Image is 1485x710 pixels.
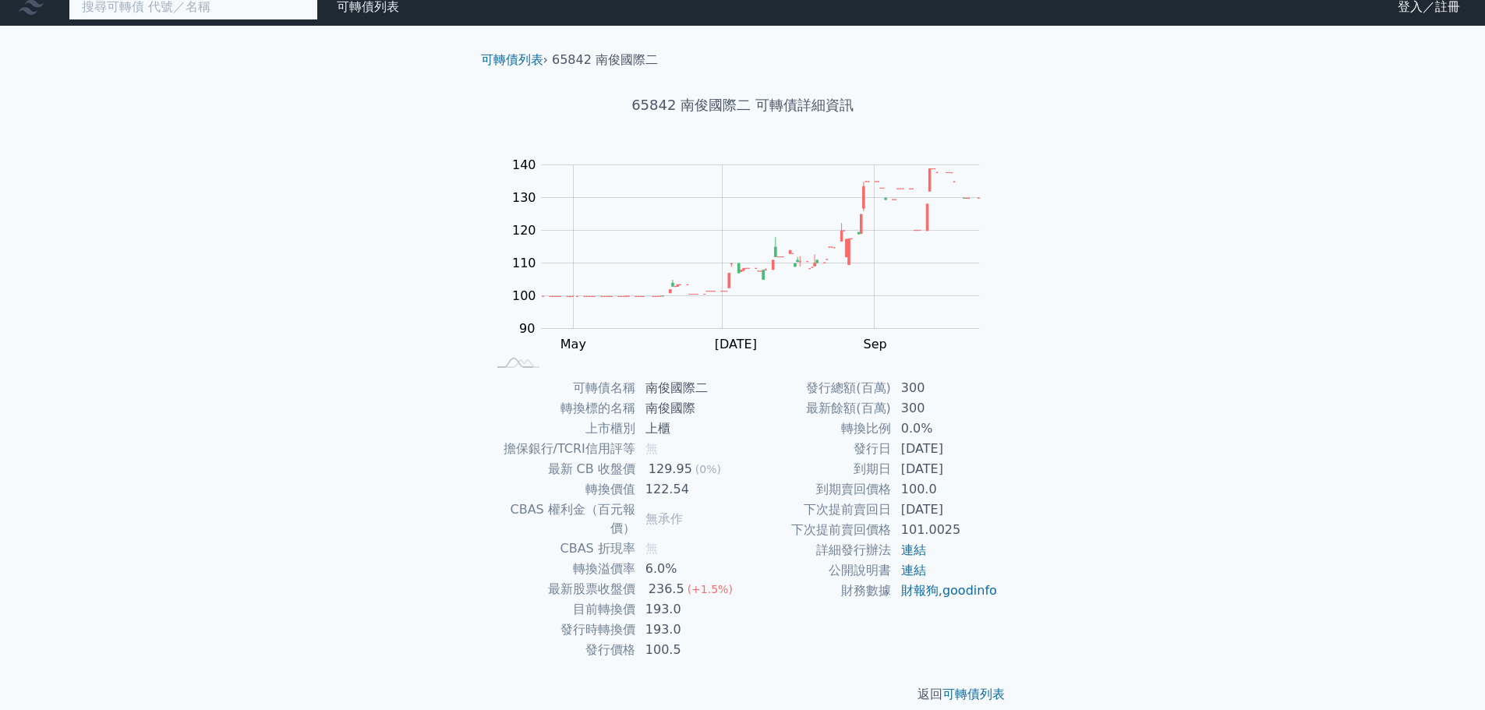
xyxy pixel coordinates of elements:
td: 詳細發行辦法 [743,540,892,560]
a: 連結 [901,542,926,557]
td: 0.0% [892,419,999,439]
td: 193.0 [636,599,743,620]
td: 可轉債名稱 [487,378,636,398]
tspan: Sep [863,337,886,351]
td: 目前轉換價 [487,599,636,620]
td: CBAS 折現率 [487,539,636,559]
a: 連結 [901,563,926,578]
td: , [892,581,999,601]
td: 公開說明書 [743,560,892,581]
tspan: 100 [512,288,536,303]
td: 6.0% [636,559,743,579]
tspan: 90 [519,321,535,336]
td: 上櫃 [636,419,743,439]
h1: 65842 南俊國際二 可轉債詳細資訊 [468,94,1017,116]
li: › [481,51,548,69]
td: 下次提前賣回日 [743,500,892,520]
td: 南俊國際二 [636,378,743,398]
td: 最新 CB 收盤價 [487,459,636,479]
span: (0%) [695,463,721,475]
td: 南俊國際 [636,398,743,419]
td: 100.5 [636,640,743,660]
a: 財報狗 [901,583,939,598]
td: CBAS 權利金（百元報價） [487,500,636,539]
td: 300 [892,378,999,398]
td: 擔保銀行/TCRI信用評等 [487,439,636,459]
td: [DATE] [892,500,999,520]
td: 122.54 [636,479,743,500]
td: [DATE] [892,439,999,459]
tspan: 110 [512,256,536,270]
td: 發行價格 [487,640,636,660]
td: 101.0025 [892,520,999,540]
td: 財務數據 [743,581,892,601]
td: 轉換溢價率 [487,559,636,579]
td: 轉換標的名稱 [487,398,636,419]
td: [DATE] [892,459,999,479]
td: 到期賣回價格 [743,479,892,500]
p: 返回 [468,685,1017,704]
li: 65842 南俊國際二 [552,51,658,69]
td: 轉換比例 [743,419,892,439]
tspan: [DATE] [715,337,757,351]
a: 可轉債列表 [942,687,1005,701]
span: 無承作 [645,511,683,526]
span: 無 [645,441,658,456]
div: 236.5 [645,580,688,599]
a: 可轉債列表 [481,52,543,67]
td: 轉換價值 [487,479,636,500]
td: 下次提前賣回價格 [743,520,892,540]
span: (+1.5%) [688,583,733,595]
tspan: 140 [512,157,536,172]
td: 發行總額(百萬) [743,378,892,398]
td: 193.0 [636,620,743,640]
td: 到期日 [743,459,892,479]
td: 發行日 [743,439,892,459]
td: 上市櫃別 [487,419,636,439]
td: 最新股票收盤價 [487,579,636,599]
td: 發行時轉換價 [487,620,636,640]
div: 129.95 [645,460,695,479]
tspan: 120 [512,223,536,238]
td: 300 [892,398,999,419]
tspan: May [560,337,586,351]
g: Chart [504,157,1003,383]
td: 100.0 [892,479,999,500]
a: goodinfo [942,583,997,598]
span: 無 [645,541,658,556]
tspan: 130 [512,190,536,205]
td: 最新餘額(百萬) [743,398,892,419]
